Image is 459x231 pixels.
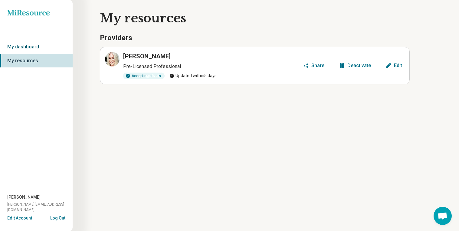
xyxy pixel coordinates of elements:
p: Pre-Licensed Professional [123,63,300,70]
h3: [PERSON_NAME] [123,52,171,60]
button: Edit Account [7,215,32,221]
span: Updated within 5 days [169,73,217,79]
a: Open chat [434,207,452,225]
span: [PERSON_NAME] [7,194,41,200]
h3: Providers [100,33,410,43]
div: Edit [394,63,402,68]
div: Share [311,63,324,68]
div: Deactivate [347,63,371,68]
button: Deactivate [336,61,373,70]
button: Share [300,61,327,70]
span: [PERSON_NAME][EMAIL_ADDRESS][DOMAIN_NAME] [7,202,73,213]
button: Log Out [50,215,65,220]
button: Edit [383,61,405,70]
div: Accepting clients [123,73,165,79]
h1: My resources [100,10,431,27]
